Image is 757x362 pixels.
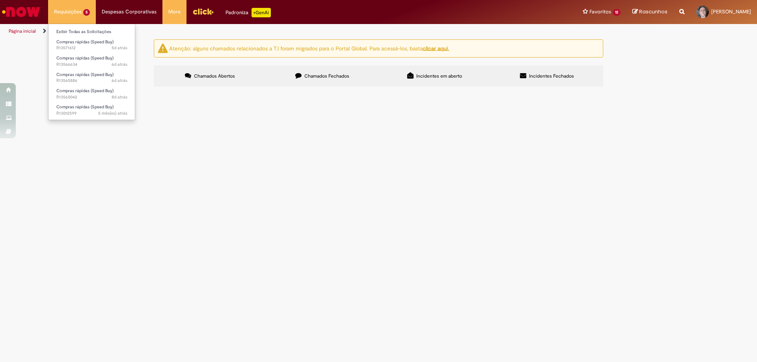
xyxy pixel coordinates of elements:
span: Compras rápidas (Speed Buy) [56,55,114,61]
span: R13566634 [56,61,127,68]
span: Incidentes Fechados [529,73,574,79]
span: 8d atrás [112,94,127,100]
time: 25/09/2025 13:30:21 [112,61,127,67]
a: Rascunhos [632,8,668,16]
a: clicar aqui. [423,45,449,52]
span: 5 [83,9,90,16]
a: Exibir Todas as Solicitações [48,28,135,36]
span: Incidentes em aberto [416,73,462,79]
span: R13565886 [56,78,127,84]
span: R13571612 [56,45,127,51]
img: click_logo_yellow_360x200.png [192,6,214,17]
span: 12 [613,9,621,16]
span: Compras rápidas (Speed Buy) [56,39,114,45]
span: Requisições [54,8,82,16]
span: More [168,8,181,16]
span: 6d atrás [112,61,127,67]
p: +GenAi [252,8,271,17]
div: Padroniza [226,8,271,17]
span: 5 mês(es) atrás [98,110,127,116]
span: Compras rápidas (Speed Buy) [56,72,114,78]
a: Aberto R13012599 : Compras rápidas (Speed Buy) [48,103,135,117]
span: Chamados Fechados [304,73,349,79]
ul: Trilhas de página [6,24,499,39]
time: 23/09/2025 15:59:51 [112,94,127,100]
ul: Requisições [48,24,135,120]
span: [PERSON_NAME] [711,8,751,15]
span: Compras rápidas (Speed Buy) [56,88,114,94]
time: 07/05/2025 13:31:55 [98,110,127,116]
span: Compras rápidas (Speed Buy) [56,104,114,110]
a: Aberto R13565886 : Compras rápidas (Speed Buy) [48,71,135,85]
span: R13012599 [56,110,127,117]
span: R13560042 [56,94,127,100]
span: Chamados Abertos [194,73,235,79]
img: ServiceNow [1,4,41,20]
a: Aberto R13560042 : Compras rápidas (Speed Buy) [48,87,135,101]
a: Aberto R13571612 : Compras rápidas (Speed Buy) [48,38,135,52]
span: 6d atrás [112,78,127,84]
time: 25/09/2025 10:51:44 [112,78,127,84]
span: Favoritos [589,8,611,16]
span: 5d atrás [112,45,127,51]
a: Aberto R13566634 : Compras rápidas (Speed Buy) [48,54,135,69]
span: Despesas Corporativas [102,8,157,16]
ng-bind-html: Atenção: alguns chamados relacionados a T.I foram migrados para o Portal Global. Para acessá-los,... [169,45,449,52]
span: Rascunhos [639,8,668,15]
a: Página inicial [9,28,36,34]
